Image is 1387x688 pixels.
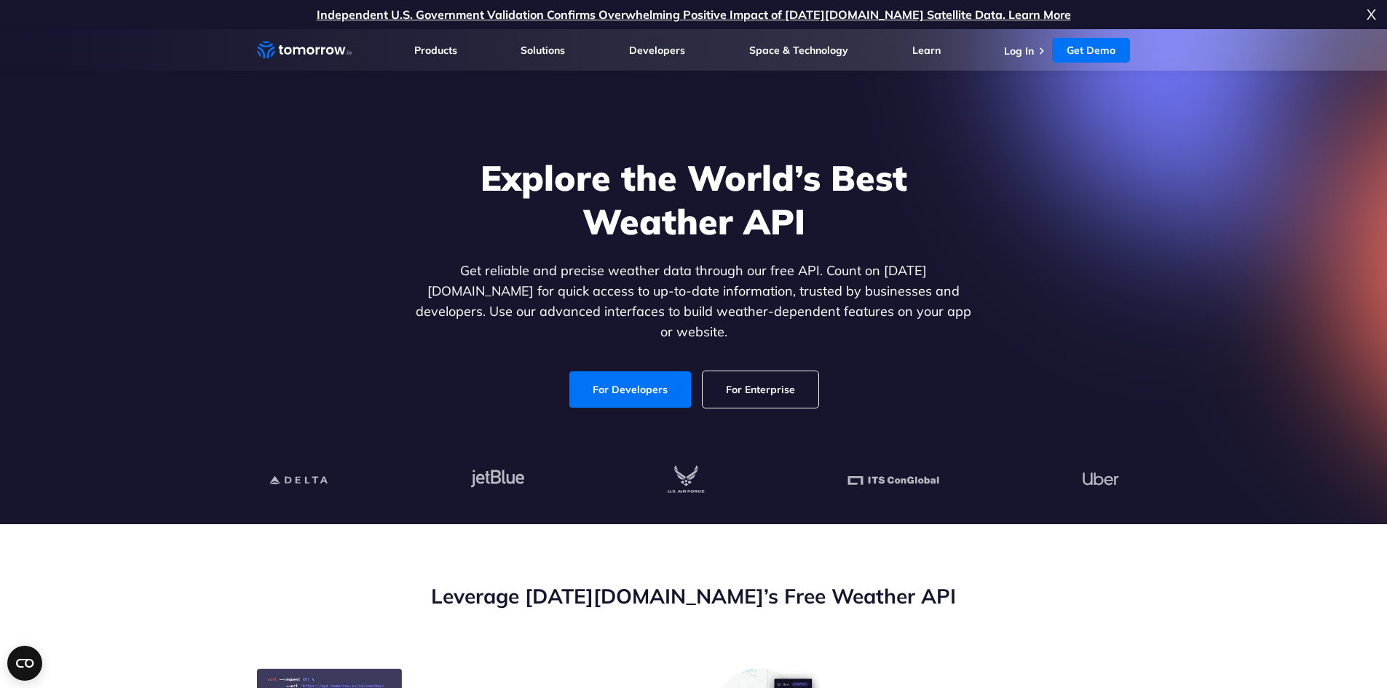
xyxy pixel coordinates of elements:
a: For Developers [569,371,691,408]
button: Open CMP widget [7,646,42,681]
a: Log In [1004,44,1034,58]
a: Learn [912,44,941,57]
a: Products [414,44,457,57]
a: Home link [257,39,352,61]
p: Get reliable and precise weather data through our free API. Count on [DATE][DOMAIN_NAME] for quic... [413,261,975,342]
h2: Leverage [DATE][DOMAIN_NAME]’s Free Weather API [257,582,1131,610]
a: For Enterprise [703,371,818,408]
a: Developers [629,44,685,57]
a: Solutions [521,44,565,57]
h1: Explore the World’s Best Weather API [413,156,975,243]
a: Get Demo [1052,38,1130,63]
a: Independent U.S. Government Validation Confirms Overwhelming Positive Impact of [DATE][DOMAIN_NAM... [317,7,1071,22]
a: Space & Technology [749,44,848,57]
